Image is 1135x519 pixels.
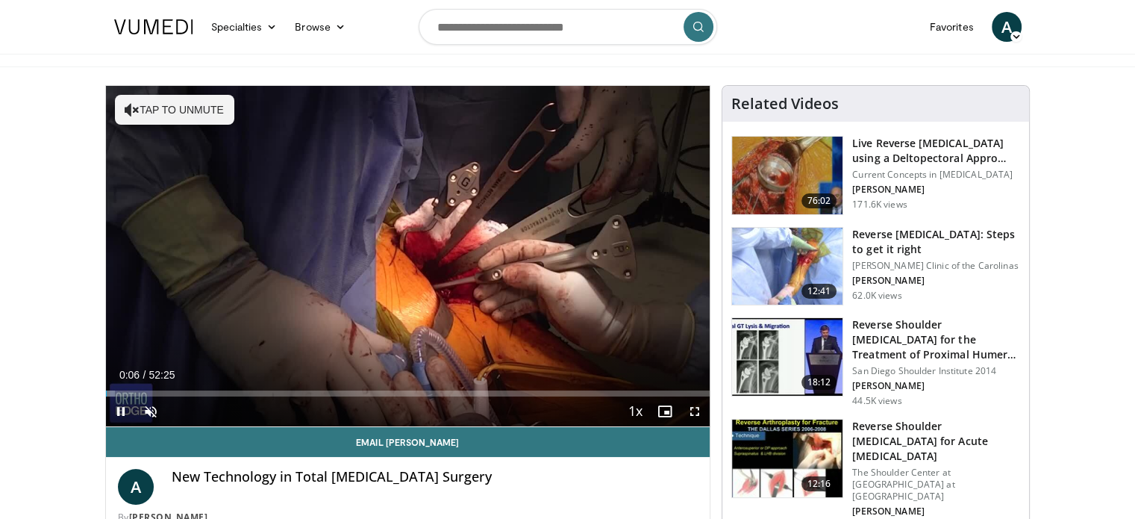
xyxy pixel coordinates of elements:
[732,228,842,305] img: 326034_0000_1.png.150x105_q85_crop-smart_upscale.jpg
[680,397,710,426] button: Fullscreen
[202,12,287,42] a: Specialties
[852,199,907,211] p: 171.6K views
[852,395,901,407] p: 44.5K views
[106,391,710,397] div: Progress Bar
[118,469,154,505] a: A
[732,420,842,497] img: butch_reverse_arthroplasty_3.png.150x105_q85_crop-smart_upscale.jpg
[106,86,710,427] video-js: Video Player
[143,369,146,381] span: /
[106,427,710,457] a: Email [PERSON_NAME]
[992,12,1022,42] a: A
[731,95,839,113] h4: Related Videos
[114,19,193,34] img: VuMedi Logo
[801,193,837,208] span: 76:02
[801,476,837,491] span: 12:16
[852,419,1020,464] h3: Reverse Shoulder [MEDICAL_DATA] for Acute [MEDICAL_DATA]
[731,317,1020,407] a: 18:12 Reverse Shoulder [MEDICAL_DATA] for the Treatment of Proximal Humeral … San Diego Shoulder ...
[852,260,1020,272] p: [PERSON_NAME] Clinic of the Carolinas
[852,365,1020,377] p: San Diego Shoulder Institute 2014
[136,397,166,426] button: Unmute
[115,95,234,125] button: Tap to unmute
[852,467,1020,503] p: The Shoulder Center at [GEOGRAPHIC_DATA] at [GEOGRAPHIC_DATA]
[921,12,983,42] a: Favorites
[852,136,1020,166] h3: Live Reverse [MEDICAL_DATA] using a Deltopectoral Appro…
[650,397,680,426] button: Enable picture-in-picture mode
[852,227,1020,257] h3: Reverse [MEDICAL_DATA]: Steps to get it right
[172,469,698,485] h4: New Technology in Total [MEDICAL_DATA] Surgery
[732,137,842,214] img: 684033_3.png.150x105_q85_crop-smart_upscale.jpg
[119,369,140,381] span: 0:06
[801,375,837,390] span: 18:12
[731,136,1020,215] a: 76:02 Live Reverse [MEDICAL_DATA] using a Deltopectoral Appro… Current Concepts in [MEDICAL_DATA]...
[801,284,837,299] span: 12:41
[419,9,717,45] input: Search topics, interventions
[852,290,901,302] p: 62.0K views
[286,12,354,42] a: Browse
[852,380,1020,392] p: [PERSON_NAME]
[731,227,1020,306] a: 12:41 Reverse [MEDICAL_DATA]: Steps to get it right [PERSON_NAME] Clinic of the Carolinas [PERSON...
[852,184,1020,196] p: [PERSON_NAME]
[852,169,1020,181] p: Current Concepts in [MEDICAL_DATA]
[148,369,175,381] span: 52:25
[852,506,1020,518] p: [PERSON_NAME]
[852,275,1020,287] p: [PERSON_NAME]
[106,397,136,426] button: Pause
[620,397,650,426] button: Playback Rate
[852,317,1020,362] h3: Reverse Shoulder [MEDICAL_DATA] for the Treatment of Proximal Humeral …
[732,318,842,396] img: Q2xRg7exoPLTwO8X4xMDoxOjA4MTsiGN.150x105_q85_crop-smart_upscale.jpg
